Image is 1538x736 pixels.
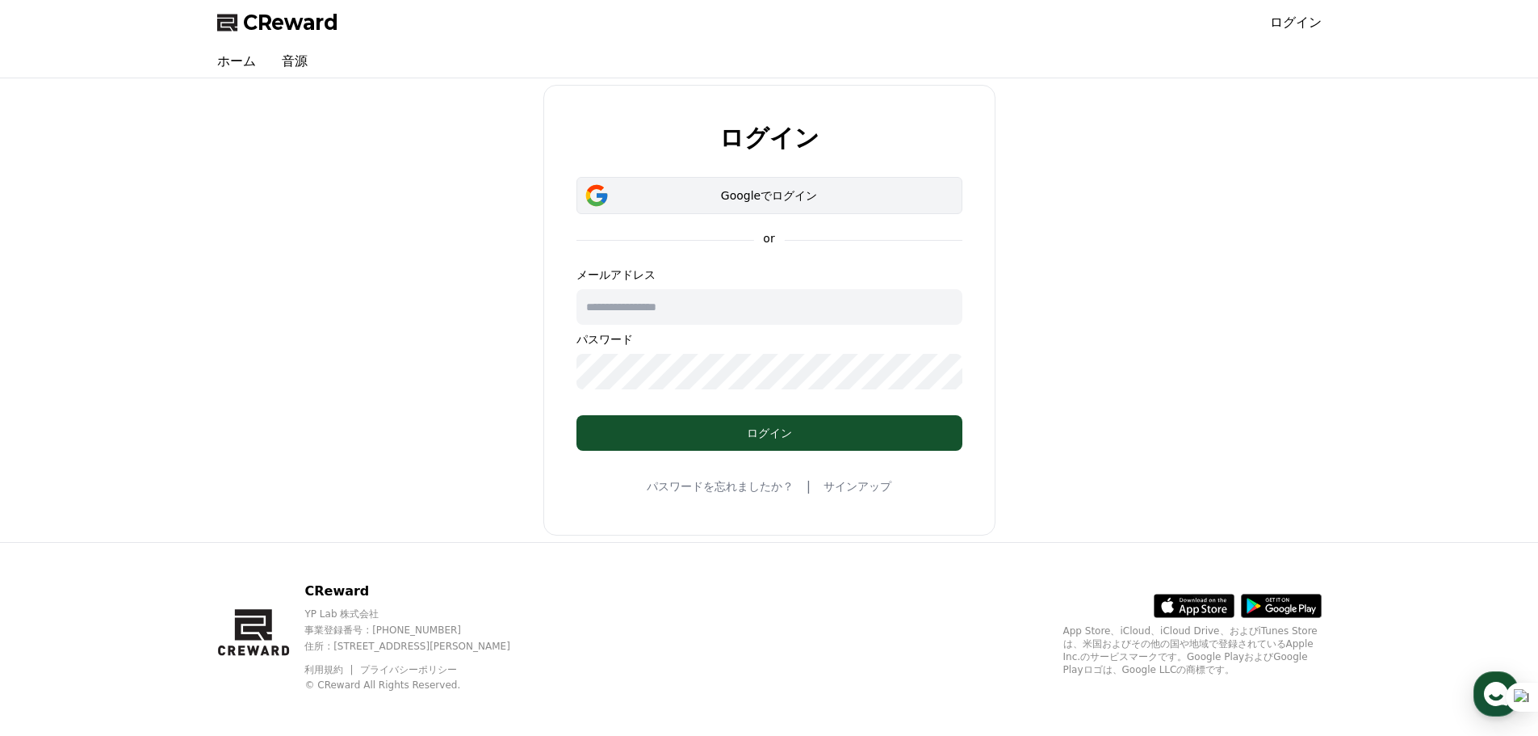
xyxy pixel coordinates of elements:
a: Settings [208,512,310,553]
button: ログイン [576,415,962,451]
span: Home [41,536,69,549]
div: ログイン [609,425,930,441]
a: CReward [217,10,338,36]
a: ログイン [1270,13,1322,32]
a: 利用規約 [304,664,355,675]
p: or [753,230,784,246]
button: Googleでログイン [576,177,962,214]
p: App Store、iCloud、iCloud Drive、およびiTunes Storeは、米国およびその他の国や地域で登録されているApple Inc.のサービスマークです。Google P... [1063,625,1322,676]
p: YP Lab 株式会社 [304,608,538,620]
span: | [807,477,811,496]
p: パスワード [576,331,962,347]
a: ホーム [204,45,269,78]
p: 住所 : [STREET_ADDRESS][PERSON_NAME] [304,640,538,653]
a: Home [5,512,107,553]
span: Messages [134,537,182,550]
span: Settings [239,536,279,549]
span: CReward [243,10,338,36]
a: Messages [107,512,208,553]
a: 音源 [269,45,321,78]
h2: ログイン [719,124,819,151]
p: © CReward All Rights Reserved. [304,679,538,692]
div: Googleでログイン [600,187,939,204]
p: CReward [304,582,538,601]
p: メールアドレス [576,267,962,283]
a: パスワードを忘れましたか？ [647,478,794,494]
a: プライバシーポリシー [360,664,457,675]
p: 事業登録番号 : [PHONE_NUMBER] [304,624,538,637]
a: サインアップ [823,478,891,494]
